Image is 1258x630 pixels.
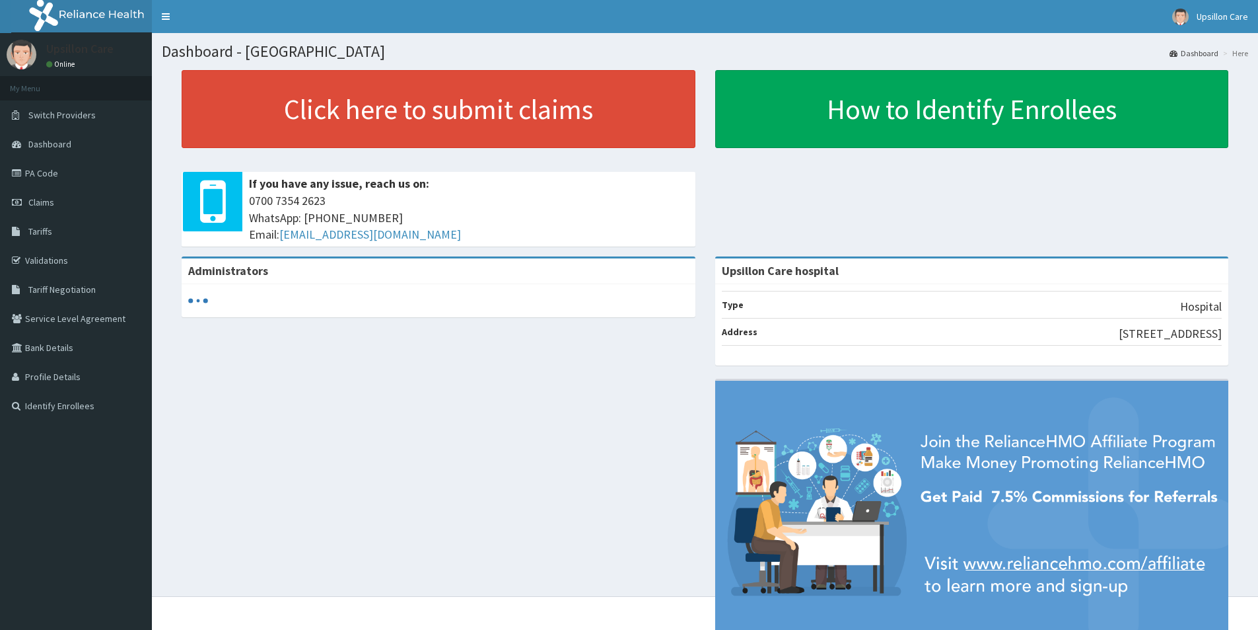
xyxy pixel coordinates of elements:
h1: Dashboard - [GEOGRAPHIC_DATA] [162,43,1248,60]
b: Address [722,326,757,338]
a: [EMAIL_ADDRESS][DOMAIN_NAME] [279,227,461,242]
p: Hospital [1180,298,1222,315]
span: Tariffs [28,225,52,237]
b: Administrators [188,263,268,278]
p: [STREET_ADDRESS] [1119,325,1222,342]
span: Switch Providers [28,109,96,121]
span: Dashboard [28,138,71,150]
span: 0700 7354 2623 WhatsApp: [PHONE_NUMBER] Email: [249,192,689,243]
a: Online [46,59,78,69]
b: If you have any issue, reach us on: [249,176,429,191]
span: Upsillon Care [1197,11,1248,22]
img: User Image [1172,9,1189,25]
svg: audio-loading [188,291,208,311]
a: Dashboard [1170,48,1218,59]
li: Here [1220,48,1248,59]
span: Claims [28,196,54,208]
b: Type [722,299,744,311]
span: Tariff Negotiation [28,284,96,295]
strong: Upsillon Care hospital [722,263,839,278]
img: User Image [7,40,36,69]
p: Upsillon Care [46,43,114,55]
a: How to Identify Enrollees [715,70,1229,148]
a: Click here to submit claims [182,70,695,148]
